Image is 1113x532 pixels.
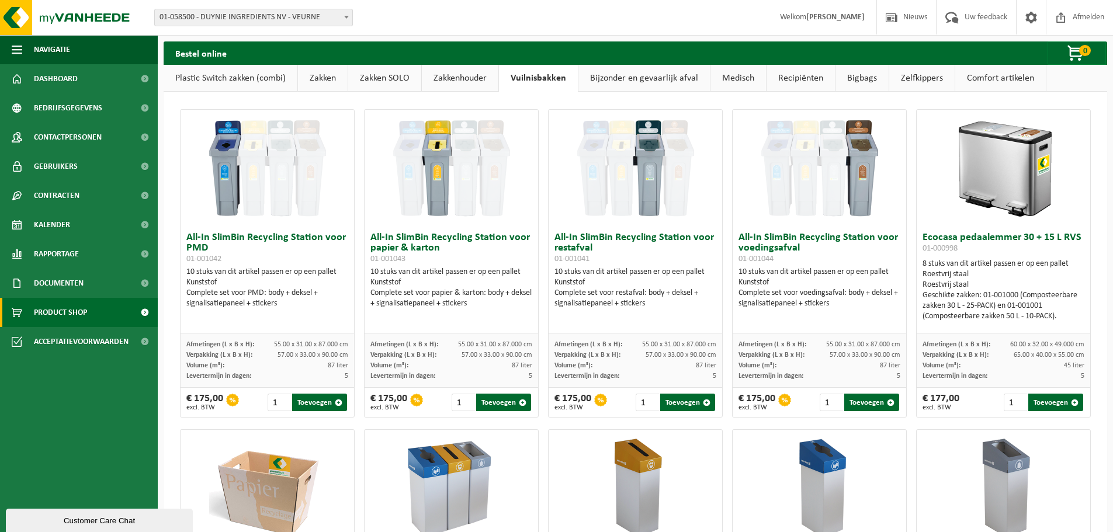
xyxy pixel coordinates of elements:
[34,35,70,64] span: Navigatie
[738,341,806,348] span: Afmetingen (L x B x H):
[34,64,78,93] span: Dashboard
[348,65,421,92] a: Zakken SOLO
[186,255,221,263] span: 01-001042
[268,394,292,411] input: 1
[660,394,715,411] button: Toevoegen
[34,298,87,327] span: Product Shop
[155,9,352,26] span: 01-058500 - DUYNIE INGREDIENTS NV - VEURNE
[713,373,716,380] span: 5
[462,352,532,359] span: 57.00 x 33.00 x 90.00 cm
[835,65,889,92] a: Bigbags
[923,232,1084,256] h3: Ecocasa pedaalemmer 30 + 15 L RVS
[830,352,900,359] span: 57.00 x 33.00 x 90.00 cm
[34,152,78,181] span: Gebruikers
[554,341,622,348] span: Afmetingen (L x B x H):
[554,288,716,309] div: Complete set voor restafval: body + deksel + signalisatiepaneel + stickers
[646,352,716,359] span: 57.00 x 33.00 x 90.00 cm
[923,244,958,253] span: 01-000998
[529,373,532,380] span: 5
[186,277,348,288] div: Kunststof
[923,373,987,380] span: Levertermijn in dagen:
[738,362,776,369] span: Volume (m³):
[186,404,223,411] span: excl. BTW
[1079,45,1091,56] span: 0
[826,341,900,348] span: 55.00 x 31.00 x 87.000 cm
[554,404,591,411] span: excl. BTW
[328,362,348,369] span: 87 liter
[370,362,408,369] span: Volume (m³):
[955,65,1046,92] a: Comfort artikelen
[923,269,1084,280] div: Roestvrij staal
[370,288,532,309] div: Complete set voor papier & karton: body + deksel + signalisatiepaneel + stickers
[554,373,619,380] span: Levertermijn in dagen:
[1081,373,1084,380] span: 5
[370,232,532,264] h3: All-In SlimBin Recycling Station voor papier & karton
[209,110,326,227] img: 01-001042
[897,373,900,380] span: 5
[186,232,348,264] h3: All-In SlimBin Recycling Station voor PMD
[292,394,347,411] button: Toevoegen
[923,362,961,369] span: Volume (m³):
[345,373,348,380] span: 5
[710,65,766,92] a: Medisch
[554,232,716,264] h3: All-In SlimBin Recycling Station voor restafval
[880,362,900,369] span: 87 liter
[186,267,348,309] div: 10 stuks van dit artikel passen er op een pallet
[370,352,436,359] span: Verpakking (L x B x H):
[512,362,532,369] span: 87 liter
[370,267,532,309] div: 10 stuks van dit artikel passen er op een pallet
[298,65,348,92] a: Zakken
[370,404,407,411] span: excl. BTW
[923,341,990,348] span: Afmetingen (L x B x H):
[370,373,435,380] span: Levertermijn in dagen:
[278,352,348,359] span: 57.00 x 33.00 x 90.00 cm
[458,341,532,348] span: 55.00 x 31.00 x 87.000 cm
[738,373,803,380] span: Levertermijn in dagen:
[1028,394,1083,411] button: Toevoegen
[738,394,775,411] div: € 175,00
[1004,394,1028,411] input: 1
[393,110,510,227] img: 01-001043
[422,65,498,92] a: Zakkenhouder
[636,394,660,411] input: 1
[554,267,716,309] div: 10 stuks van dit artikel passen er op een pallet
[34,123,102,152] span: Contactpersonen
[844,394,899,411] button: Toevoegen
[499,65,578,92] a: Vuilnisbakken
[1048,41,1106,65] button: 0
[806,13,865,22] strong: [PERSON_NAME]
[186,352,252,359] span: Verpakking (L x B x H):
[164,41,238,64] h2: Bestel online
[6,506,195,532] iframe: chat widget
[154,9,353,26] span: 01-058500 - DUYNIE INGREDIENTS NV - VEURNE
[1064,362,1084,369] span: 45 liter
[738,232,900,264] h3: All-In SlimBin Recycling Station voor voedingsafval
[452,394,476,411] input: 1
[767,65,835,92] a: Recipiënten
[370,255,405,263] span: 01-001043
[186,341,254,348] span: Afmetingen (L x B x H):
[554,394,591,411] div: € 175,00
[34,93,102,123] span: Bedrijfsgegevens
[554,352,620,359] span: Verpakking (L x B x H):
[820,394,844,411] input: 1
[577,110,694,227] img: 01-001041
[186,288,348,309] div: Complete set voor PMD: body + deksel + signalisatiepaneel + stickers
[34,327,129,356] span: Acceptatievoorwaarden
[476,394,531,411] button: Toevoegen
[34,269,84,298] span: Documenten
[34,181,79,210] span: Contracten
[923,404,959,411] span: excl. BTW
[923,352,989,359] span: Verpakking (L x B x H):
[738,255,774,263] span: 01-001044
[738,277,900,288] div: Kunststof
[370,394,407,411] div: € 175,00
[738,267,900,309] div: 10 stuks van dit artikel passen er op een pallet
[923,259,1084,322] div: 8 stuks van dit artikel passen er op een pallet
[186,373,251,380] span: Levertermijn in dagen:
[164,65,297,92] a: Plastic Switch zakken (combi)
[642,341,716,348] span: 55.00 x 31.00 x 87.000 cm
[578,65,710,92] a: Bijzonder en gevaarlijk afval
[738,404,775,411] span: excl. BTW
